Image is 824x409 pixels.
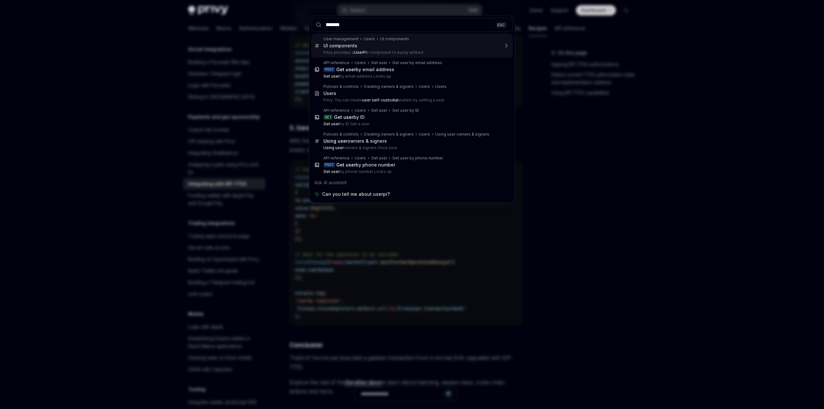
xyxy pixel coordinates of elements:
div: Creating owners & signers [364,84,414,89]
div: Policies & controls [323,132,359,137]
div: User management [323,36,359,42]
span: Can you tell me about userpi? [322,191,390,197]
div: API reference [323,60,350,65]
b: Get user [323,169,340,174]
div: Users [419,132,430,137]
b: Using user [323,145,344,150]
b: user self-custodial [362,98,398,102]
div: POST [323,162,335,167]
div: UI components [380,36,409,42]
b: Get user [336,67,356,72]
div: API reference [323,108,350,113]
div: Users [355,156,366,161]
div: GET [323,115,333,120]
div: Get user [371,60,387,65]
div: Get user by ID [392,108,419,113]
div: Policies & controls [323,84,359,89]
div: Get user [371,156,387,161]
div: Get user by email address [392,60,442,65]
b: Get user [323,121,340,126]
b: Get user [323,74,340,79]
div: POST [323,67,335,72]
div: by ID [334,114,365,120]
b: UserPi [354,50,367,55]
div: Creating owners & signers [364,132,414,137]
div: Get user by phone number [392,156,443,161]
p: by ID Get a user [323,121,499,127]
div: API reference [323,156,350,161]
b: Get user [334,114,353,120]
p: owners & signers Once your [323,145,499,150]
div: UI components [323,43,357,49]
div: Using user owners & signers [435,132,489,137]
p: Privy. You can create wallets by setting a user [323,98,499,103]
b: Get user [336,162,356,167]
b: Using user [323,138,348,144]
div: Ask AI assistant [311,177,513,188]
p: by phone number Looks up [323,169,499,174]
div: Users [435,84,446,89]
div: by email address [336,67,394,72]
div: Get user [371,108,387,113]
div: Users [364,36,375,42]
p: by email address Looks up [323,74,499,79]
p: Privy provides a ll component to easily embed [323,50,499,55]
div: Users [355,108,366,113]
div: by phone number [336,162,395,168]
div: ESC [495,21,507,28]
div: owners & signers [323,138,387,144]
div: Users [419,84,430,89]
div: Users [355,60,366,65]
div: Users [323,90,336,96]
